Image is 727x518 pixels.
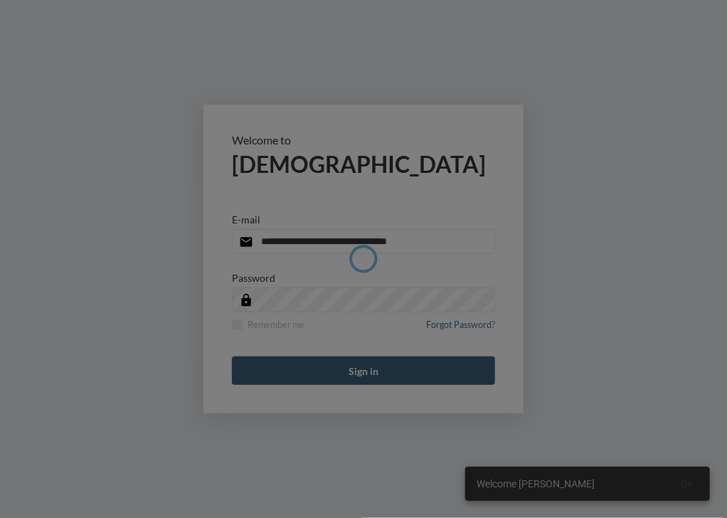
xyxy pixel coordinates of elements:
[232,150,495,178] h2: [DEMOGRAPHIC_DATA]
[232,356,495,385] button: Sign in
[232,213,260,226] p: E-mail
[232,272,275,284] p: Password
[232,133,495,147] p: Welcome to
[426,319,495,339] a: Forgot Password?
[232,319,304,330] label: Remember me
[477,477,595,491] span: Welcome [PERSON_NAME]
[681,478,693,490] span: Ok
